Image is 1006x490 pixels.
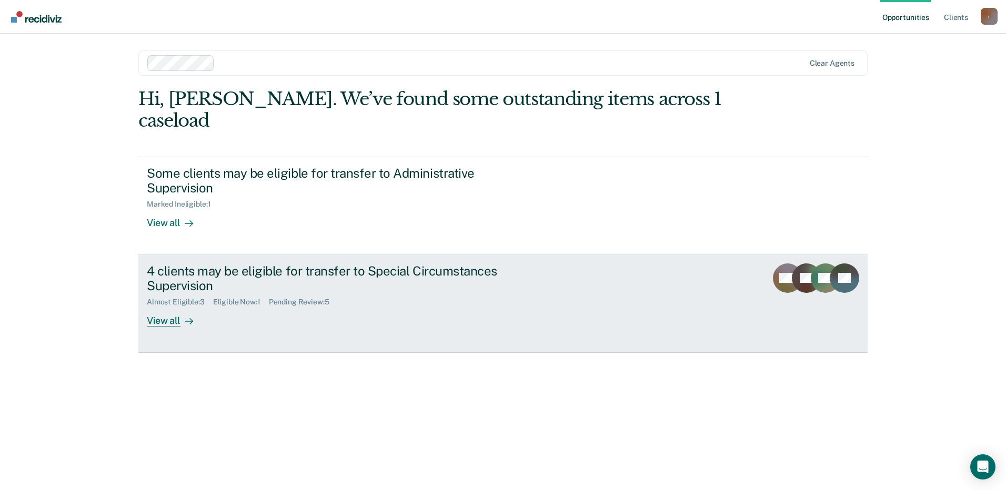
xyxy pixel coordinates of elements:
[147,307,206,327] div: View all
[147,166,516,196] div: Some clients may be eligible for transfer to Administrative Supervision
[147,263,516,294] div: 4 clients may be eligible for transfer to Special Circumstances Supervision
[138,88,722,131] div: Hi, [PERSON_NAME]. We’ve found some outstanding items across 1 caseload
[11,11,62,23] img: Recidiviz
[269,298,338,307] div: Pending Review : 5
[138,255,868,353] a: 4 clients may be eligible for transfer to Special Circumstances SupervisionAlmost Eligible:3Eligi...
[981,8,998,25] button: Profile dropdown button
[147,298,213,307] div: Almost Eligible : 3
[213,298,269,307] div: Eligible Now : 1
[810,59,854,68] div: Clear agents
[147,200,219,209] div: Marked Ineligible : 1
[981,8,998,25] div: r
[138,157,868,255] a: Some clients may be eligible for transfer to Administrative SupervisionMarked Ineligible:1View all
[147,209,206,229] div: View all
[970,454,995,479] div: Open Intercom Messenger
